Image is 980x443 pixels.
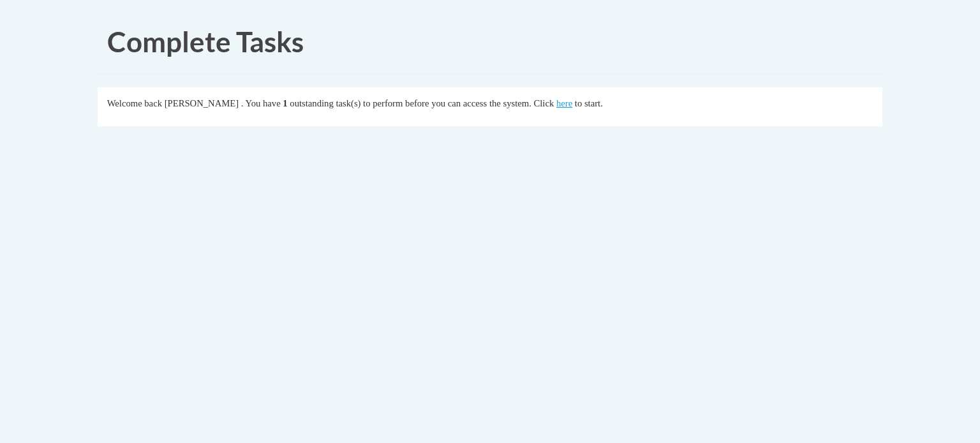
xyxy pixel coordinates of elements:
span: outstanding task(s) to perform before you can access the system. Click [290,98,554,108]
span: Welcome back [107,98,162,108]
span: Complete Tasks [107,25,304,58]
span: [PERSON_NAME] [165,98,239,108]
span: . You have [241,98,281,108]
span: to start. [575,98,603,108]
a: here [556,98,572,108]
span: 1 [283,98,287,108]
